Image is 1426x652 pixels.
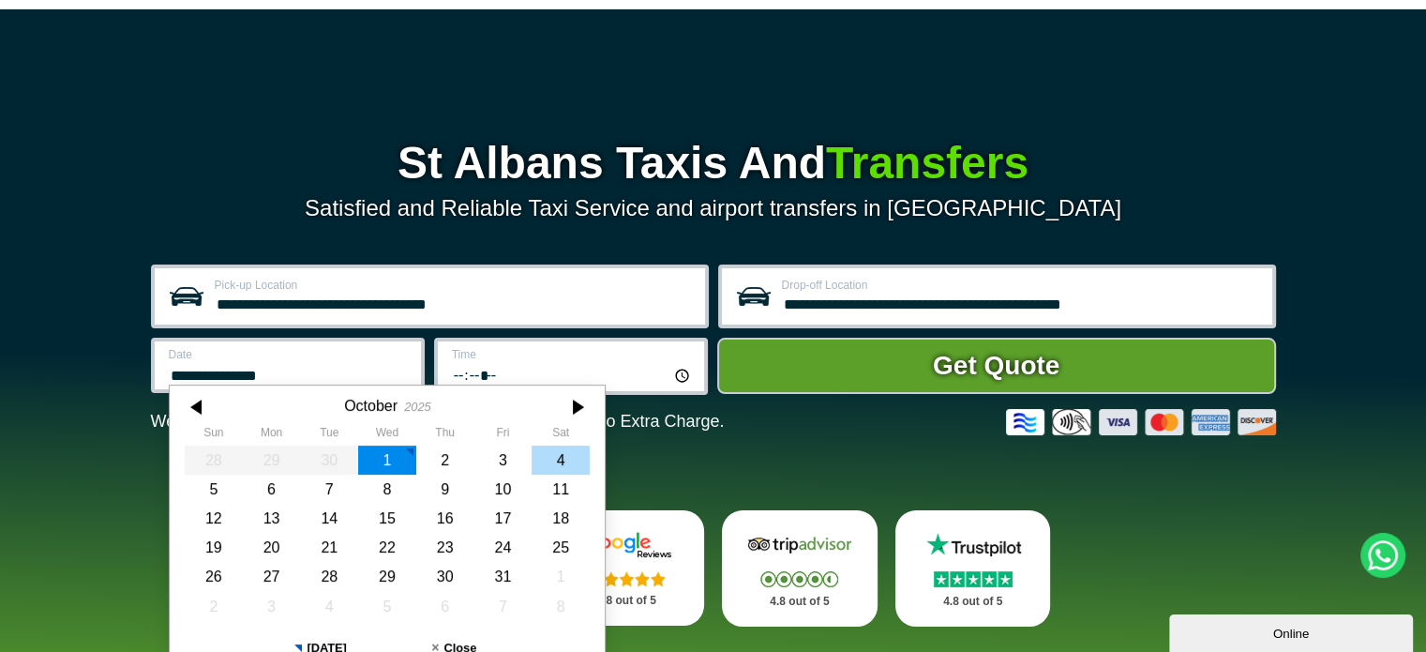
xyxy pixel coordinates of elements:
div: 05 November 2025 [358,592,416,621]
label: Drop-off Location [782,280,1261,291]
div: 21 October 2025 [300,533,358,562]
div: 24 October 2025 [473,533,532,562]
div: 14 October 2025 [300,504,358,533]
p: Satisfied and Reliable Taxi Service and airport transfers in [GEOGRAPHIC_DATA] [151,195,1276,221]
div: 29 September 2025 [242,446,300,475]
div: 26 October 2025 [185,562,243,591]
div: 31 October 2025 [473,562,532,591]
div: 05 October 2025 [185,475,243,504]
div: 04 November 2025 [300,592,358,621]
div: 2025 [404,400,430,414]
div: 11 October 2025 [532,475,590,504]
th: Tuesday [300,426,358,445]
th: Wednesday [358,426,416,445]
div: 01 October 2025 [358,446,416,475]
span: The Car at No Extra Charge. [509,412,724,431]
th: Thursday [415,426,473,445]
div: 18 October 2025 [532,504,590,533]
div: 08 November 2025 [532,592,590,621]
img: Credit And Debit Cards [1006,409,1276,435]
div: October [344,397,398,415]
span: Transfers [826,138,1028,188]
th: Friday [473,426,532,445]
div: 27 October 2025 [242,562,300,591]
p: 4.8 out of 5 [569,589,683,613]
div: 06 November 2025 [415,592,473,621]
div: 19 October 2025 [185,533,243,562]
div: 20 October 2025 [242,533,300,562]
div: 25 October 2025 [532,533,590,562]
p: 4.8 out of 5 [743,590,857,614]
div: 09 October 2025 [415,475,473,504]
div: 15 October 2025 [358,504,416,533]
div: 03 October 2025 [473,446,532,475]
div: 02 November 2025 [185,592,243,621]
label: Date [169,349,410,360]
div: 03 November 2025 [242,592,300,621]
div: 06 October 2025 [242,475,300,504]
label: Pick-up Location [215,280,694,291]
img: Tripadvisor [743,531,856,559]
label: Time [452,349,693,360]
th: Sunday [185,426,243,445]
img: Trustpilot [917,531,1029,559]
th: Saturday [532,426,590,445]
p: We Now Accept Card & Contactless Payment In [151,412,725,432]
div: 01 November 2025 [532,562,590,591]
div: 07 October 2025 [300,475,358,504]
img: Google [570,531,683,559]
div: 29 October 2025 [358,562,416,591]
p: 4.8 out of 5 [916,590,1030,614]
h1: St Albans Taxis And [151,141,1276,186]
div: 17 October 2025 [473,504,532,533]
div: 28 September 2025 [185,446,243,475]
div: 30 September 2025 [300,446,358,475]
button: Get Quote [717,338,1276,394]
th: Monday [242,426,300,445]
div: 02 October 2025 [415,446,473,475]
div: 28 October 2025 [300,562,358,591]
a: Tripadvisor Stars 4.8 out of 5 [722,510,878,627]
div: 04 October 2025 [532,446,590,475]
a: Trustpilot Stars 4.8 out of 5 [895,510,1051,627]
div: 13 October 2025 [242,504,300,533]
div: 23 October 2025 [415,533,473,562]
div: 30 October 2025 [415,562,473,591]
div: 10 October 2025 [473,475,532,504]
div: 16 October 2025 [415,504,473,533]
div: 07 November 2025 [473,592,532,621]
div: 08 October 2025 [358,475,416,504]
div: 12 October 2025 [185,504,243,533]
a: Google Stars 4.8 out of 5 [548,510,704,626]
img: Stars [760,571,838,587]
img: Stars [934,571,1013,587]
div: 22 October 2025 [358,533,416,562]
img: Stars [588,571,666,586]
iframe: chat widget [1169,611,1417,652]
